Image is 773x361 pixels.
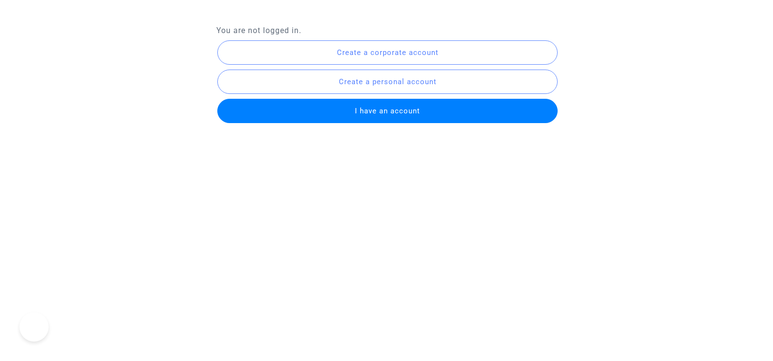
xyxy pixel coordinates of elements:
span: Create a corporate account [337,48,439,57]
button: Create a corporate account [217,40,558,65]
a: Create a personal account [216,76,559,86]
button: I have an account [217,99,558,123]
button: Create a personal account [217,70,558,94]
span: I have an account [355,107,420,115]
span: Create a personal account [339,77,437,86]
iframe: Help Scout Beacon - Open [19,312,49,342]
p: You are not logged in. [216,24,557,36]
